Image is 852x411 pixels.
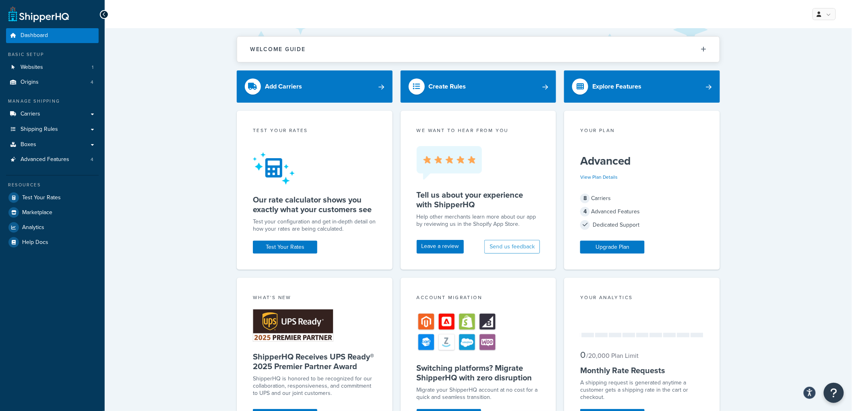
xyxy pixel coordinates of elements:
span: Carriers [21,111,40,118]
span: Test Your Rates [22,194,61,201]
h5: ShipperHQ Receives UPS Ready® 2025 Premier Partner Award [253,352,376,371]
div: A shipping request is generated anytime a customer gets a shipping rate in the cart or checkout. [580,379,704,401]
h2: Welcome Guide [250,46,306,52]
a: Shipping Rules [6,122,99,137]
li: Origins [6,75,99,90]
div: Migrate your ShipperHQ account at no cost for a quick and seamless transition. [417,386,540,401]
span: Help Docs [22,239,48,246]
div: Your Plan [580,127,704,136]
a: Upgrade Plan [580,241,645,254]
div: Test your configuration and get in-depth detail on how your rates are being calculated. [253,218,376,233]
span: Marketplace [22,209,52,216]
a: Boxes [6,137,99,152]
small: / 20,000 Plan Limit [586,351,639,360]
span: Analytics [22,224,44,231]
a: Analytics [6,220,99,235]
span: 4 [580,207,590,217]
span: Boxes [21,141,36,148]
p: we want to hear from you [417,127,540,134]
div: Resources [6,182,99,188]
a: Help Docs [6,235,99,250]
a: Create Rules [401,70,556,103]
div: Basic Setup [6,51,99,58]
a: Leave a review [417,240,464,254]
span: 4 [91,79,93,86]
p: ShipperHQ is honored to be recognized for our collaboration, responsiveness, and commitment to UP... [253,375,376,397]
div: Dedicated Support [580,219,704,231]
li: Websites [6,60,99,75]
div: What's New [253,294,376,303]
h5: Switching platforms? Migrate ShipperHQ with zero disruption [417,363,540,382]
a: Origins4 [6,75,99,90]
h5: Monthly Rate Requests [580,366,704,375]
button: Welcome Guide [237,37,720,62]
span: Dashboard [21,32,48,39]
div: Add Carriers [265,81,302,92]
h5: Tell us about your experience with ShipperHQ [417,190,540,209]
h5: Our rate calculator shows you exactly what your customers see [253,195,376,214]
span: Origins [21,79,39,86]
a: Websites1 [6,60,99,75]
li: Advanced Features [6,152,99,167]
div: Your Analytics [580,294,704,303]
a: Test Your Rates [6,190,99,205]
a: Dashboard [6,28,99,43]
a: Advanced Features4 [6,152,99,167]
button: Send us feedback [484,240,540,254]
span: Advanced Features [21,156,69,163]
span: 4 [91,156,93,163]
div: Account Migration [417,294,540,303]
div: Carriers [580,193,704,204]
span: 1 [92,64,93,71]
div: Test your rates [253,127,376,136]
div: Explore Features [592,81,641,92]
div: Create Rules [429,81,466,92]
button: Open Resource Center [824,383,844,403]
h5: Advanced [580,155,704,167]
span: 0 [580,348,585,361]
a: Add Carriers [237,70,393,103]
span: 8 [580,194,590,203]
a: Explore Features [564,70,720,103]
a: Test Your Rates [253,241,317,254]
span: Websites [21,64,43,71]
p: Help other merchants learn more about our app by reviewing us in the Shopify App Store. [417,213,540,228]
div: Advanced Features [580,206,704,217]
span: Shipping Rules [21,126,58,133]
a: Carriers [6,107,99,122]
div: Manage Shipping [6,98,99,105]
a: View Plan Details [580,173,618,181]
a: Marketplace [6,205,99,220]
